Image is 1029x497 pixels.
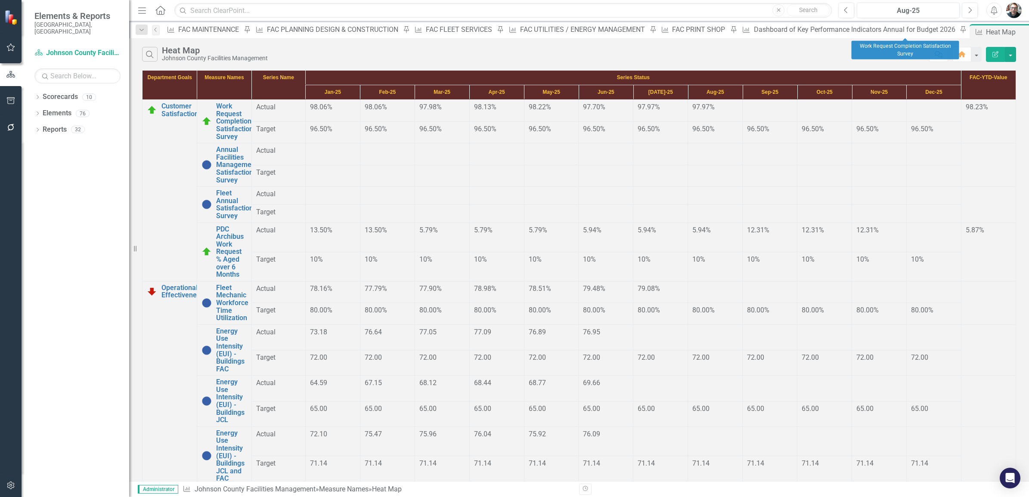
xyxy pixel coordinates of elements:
td: Double-Click to Edit [524,121,579,143]
td: Double-Click to Edit [524,252,579,281]
td: Double-Click to Edit [360,456,415,485]
div: FAC UTILITIES / ENERGY MANAGEMENT [520,24,647,35]
td: Double-Click to Edit [524,165,579,186]
td: Double-Click to Edit [633,401,688,426]
span: 10% [802,255,815,263]
span: Actual [256,284,301,294]
span: 10% [856,255,869,263]
span: Target [256,459,301,469]
td: Double-Click to Edit [251,350,305,376]
span: 78.16% [310,284,332,293]
span: 72.00 [583,353,600,361]
td: Double-Click to Edit Right Click for Context Menu [197,324,251,376]
div: Dashboard of Key Performance Indicators Annual for Budget 2026 [754,24,957,35]
td: Double-Click to Edit Right Click for Context Menu [197,376,251,427]
span: 65.00 [474,404,491,413]
div: 76 [76,110,90,117]
a: PDC Archibus Work Request % Aged over 6 Months [216,225,247,278]
td: Double-Click to Edit [360,204,415,222]
span: 96.50% [529,125,551,133]
span: 71.14 [365,459,382,467]
td: Double-Click to Edit [633,204,688,222]
span: 5.94% [692,226,711,234]
a: FAC PLANNING DESIGN & CONSTRUCTION [252,24,400,35]
td: Double-Click to Edit [469,204,524,222]
span: 72.00 [638,353,655,361]
span: Actual [256,146,301,156]
td: Double-Click to Edit [852,401,907,426]
span: 65.00 [802,404,819,413]
span: 96.50% [856,125,879,133]
span: 96.50% [747,125,769,133]
td: Double-Click to Edit [797,165,852,186]
td: Double-Click to Edit [797,401,852,426]
td: Double-Click to Edit [469,456,524,485]
a: FAC UTILITIES / ENERGY MANAGEMENT [505,24,647,35]
span: 75.92 [529,430,546,438]
span: 5.94% [583,226,601,234]
span: 68.12 [419,379,437,387]
td: Double-Click to Edit [797,456,852,485]
img: No Information [201,298,212,308]
span: 80.00% [583,306,605,314]
td: Double-Click to Edit [469,165,524,186]
span: 5.79% [419,226,438,234]
span: 71.14 [583,459,600,467]
span: 13.50% [365,226,387,234]
td: Double-Click to Edit [688,350,743,376]
td: Double-Click to Edit [360,121,415,143]
span: 10% [474,255,487,263]
a: Elements [43,108,71,118]
span: 68.44 [474,379,491,387]
span: 78.98% [474,284,496,293]
td: Double-Click to Edit [633,456,688,485]
td: Double-Click to Edit [797,204,852,222]
span: 80.00% [911,306,933,314]
img: On Target [201,247,212,257]
td: Double-Click to Edit [579,165,633,186]
span: 76.64 [365,328,382,336]
td: Double-Click to Edit [251,204,305,222]
span: Actual [256,102,301,112]
span: 97.98% [419,103,442,111]
span: 80.00% [638,306,660,314]
td: Double-Click to Edit [251,121,305,143]
img: No Information [201,396,212,406]
span: 10% [692,255,705,263]
span: 80.00% [856,306,879,314]
span: 79.48% [583,284,605,293]
a: Fleet Mechanic Workforce Time Utilization [216,284,248,322]
span: 98.06% [310,103,332,111]
span: 96.50% [474,125,496,133]
td: Double-Click to Edit [852,165,907,186]
td: Double-Click to Edit [906,165,961,186]
td: Double-Click to Edit [305,204,360,222]
td: Double-Click to Edit [688,401,743,426]
span: 80.00% [802,306,824,314]
span: 65.00 [692,404,710,413]
span: 77.79% [365,284,387,293]
span: 77.05 [419,328,437,336]
td: Double-Click to Edit [360,401,415,426]
td: Double-Click to Edit [360,165,415,186]
span: Administrator [138,485,178,494]
td: Double-Click to Edit [415,252,469,281]
td: Double-Click to Edit [360,252,415,281]
span: 12.31% [856,226,879,234]
td: Double-Click to Edit [415,350,469,376]
span: 96.50% [911,125,933,133]
span: 96.50% [419,125,442,133]
span: 73.18 [310,328,327,336]
span: 78.51% [529,284,551,293]
span: 76.95 [583,328,600,336]
div: FAC MAINTENANCE [178,24,242,35]
div: FAC PRINT SHOP [672,24,728,35]
td: Double-Click to Edit Right Click for Context Menu [197,222,251,281]
td: Double-Click to Edit [469,303,524,324]
td: Double-Click to Edit [579,350,633,376]
img: No Information [201,345,212,355]
span: 10% [747,255,760,263]
td: Double-Click to Edit [251,165,305,186]
a: FAC PRINT SHOP [658,24,728,35]
div: Work Request Completion Satisfaction Survey [852,41,959,59]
